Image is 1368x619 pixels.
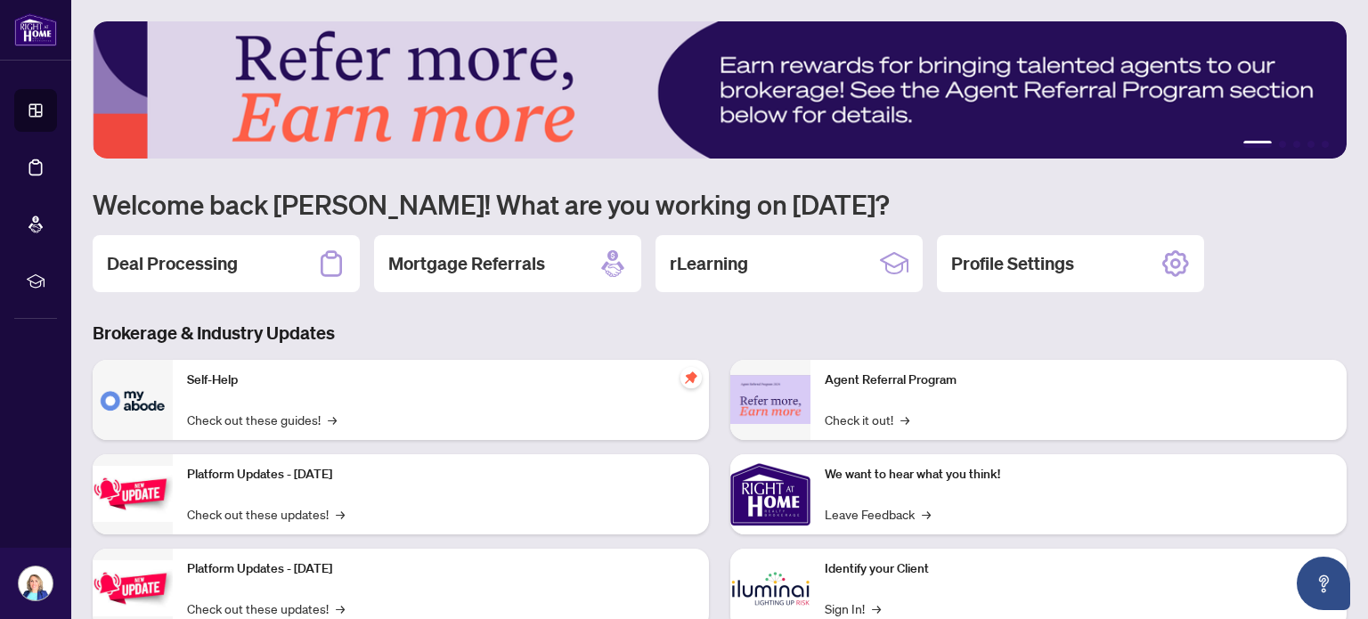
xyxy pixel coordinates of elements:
[1322,141,1329,148] button: 5
[336,599,345,618] span: →
[951,251,1074,276] h2: Profile Settings
[900,410,909,429] span: →
[730,454,810,534] img: We want to hear what you think!
[922,504,931,524] span: →
[19,566,53,600] img: Profile Icon
[93,466,173,522] img: Platform Updates - July 21, 2025
[825,504,931,524] a: Leave Feedback→
[670,251,748,276] h2: rLearning
[1293,141,1300,148] button: 3
[1307,141,1315,148] button: 4
[187,504,345,524] a: Check out these updates!→
[730,375,810,424] img: Agent Referral Program
[93,187,1347,221] h1: Welcome back [PERSON_NAME]! What are you working on [DATE]?
[187,599,345,618] a: Check out these updates!→
[336,504,345,524] span: →
[825,599,881,618] a: Sign In!→
[187,559,695,579] p: Platform Updates - [DATE]
[93,21,1347,159] img: Slide 0
[825,371,1332,390] p: Agent Referral Program
[93,360,173,440] img: Self-Help
[14,13,57,46] img: logo
[187,410,337,429] a: Check out these guides!→
[680,367,702,388] span: pushpin
[825,465,1332,485] p: We want to hear what you think!
[107,251,238,276] h2: Deal Processing
[872,599,881,618] span: →
[187,465,695,485] p: Platform Updates - [DATE]
[328,410,337,429] span: →
[1279,141,1286,148] button: 2
[1243,141,1272,148] button: 1
[93,560,173,616] img: Platform Updates - July 8, 2025
[1297,557,1350,610] button: Open asap
[825,559,1332,579] p: Identify your Client
[388,251,545,276] h2: Mortgage Referrals
[825,410,909,429] a: Check it out!→
[93,321,1347,346] h3: Brokerage & Industry Updates
[187,371,695,390] p: Self-Help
